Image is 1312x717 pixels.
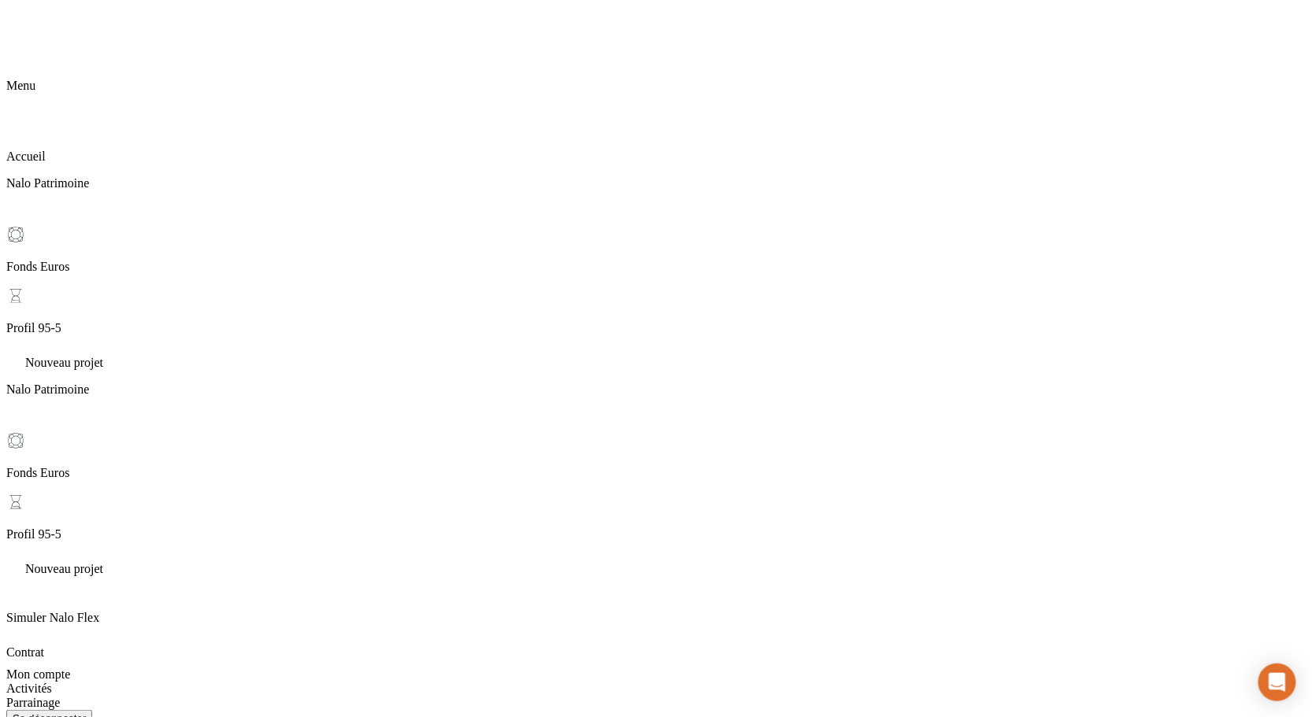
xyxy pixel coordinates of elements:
div: Accueil [6,115,1306,164]
span: Activités [6,682,52,695]
div: Fonds Euros [6,431,1306,480]
p: Fonds Euros [6,466,1306,480]
span: Menu [6,79,35,92]
p: Simuler Nalo Flex [6,611,1306,625]
span: Parrainage [6,696,60,709]
span: Contrat [6,645,44,659]
p: Nalo Patrimoine [6,383,1306,397]
p: Profil 95-5 [6,527,1306,541]
div: Simuler Nalo Flex [6,576,1306,625]
div: Profil 95-5 [6,493,1306,541]
span: Nouveau projet [25,356,103,369]
span: Nouveau projet [25,562,103,575]
div: Open Intercom Messenger [1258,663,1296,701]
p: Profil 95-5 [6,321,1306,335]
p: Nalo Patrimoine [6,176,1306,190]
span: Mon compte [6,667,70,681]
p: Fonds Euros [6,260,1306,274]
div: Profil 95-5 [6,286,1306,335]
p: Accueil [6,150,1306,164]
div: Nouveau projet [6,348,1306,370]
div: Fonds Euros [6,225,1306,274]
div: Nouveau projet [6,554,1306,576]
